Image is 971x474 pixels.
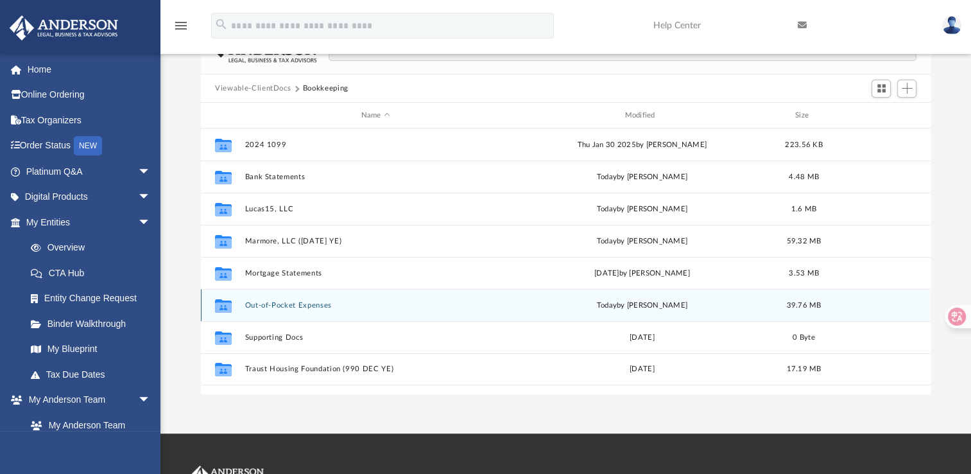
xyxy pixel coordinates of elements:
[18,311,170,337] a: Binder Walkthrough
[18,337,164,362] a: My Blueprint
[18,235,170,261] a: Overview
[511,300,773,312] div: by [PERSON_NAME]
[789,270,819,277] span: 3.53 MB
[18,286,170,312] a: Entity Change Request
[511,204,773,215] div: by [PERSON_NAME]
[138,159,164,185] span: arrow_drop_down
[138,184,164,211] span: arrow_drop_down
[303,83,348,94] button: Bookkeeping
[787,238,821,245] span: 59.32 MB
[245,141,506,149] button: 2024 1099
[511,139,773,151] div: Thu Jan 30 2025 by [PERSON_NAME]
[18,260,170,286] a: CTA Hub
[9,133,170,159] a: Order StatusNEW
[245,301,506,310] button: Out-of-Pocket Expenses
[511,171,773,183] div: by [PERSON_NAME]
[778,110,830,121] div: Size
[511,268,773,279] div: [DATE] by [PERSON_NAME]
[597,206,617,213] span: today
[9,82,170,108] a: Online Ordering
[173,18,189,33] i: menu
[785,141,822,148] span: 223.56 KB
[245,173,506,181] button: Bank Statements
[511,364,773,375] div: [DATE]
[597,238,617,245] span: today
[942,16,961,35] img: User Pic
[511,236,773,247] div: by [PERSON_NAME]
[245,205,506,213] button: Lucas15, LLC
[9,209,170,235] a: My Entitiesarrow_drop_down
[215,83,291,94] button: Viewable-ClientDocs
[9,107,170,133] a: Tax Organizers
[18,412,157,438] a: My Anderson Team
[897,80,916,98] button: Add
[791,206,817,213] span: 1.6 MB
[245,333,506,342] button: Supporting Docs
[138,387,164,414] span: arrow_drop_down
[787,365,821,373] span: 17.19 MB
[597,302,617,309] span: today
[201,128,931,394] div: grid
[245,269,506,277] button: Mortgage Statements
[793,334,815,341] span: 0 Byte
[74,136,102,155] div: NEW
[789,173,819,180] span: 4.48 MB
[9,387,164,413] a: My Anderson Teamarrow_drop_down
[9,184,170,210] a: Digital Productsarrow_drop_down
[245,237,506,245] button: Marmore, LLC ([DATE] YE)
[138,209,164,236] span: arrow_drop_down
[9,57,170,82] a: Home
[207,110,239,121] div: id
[214,17,228,31] i: search
[835,110,925,121] div: id
[9,159,170,184] a: Platinum Q&Aarrow_drop_down
[18,362,170,387] a: Tax Due Dates
[872,80,891,98] button: Switch to Grid View
[173,24,189,33] a: menu
[787,302,821,309] span: 39.76 MB
[511,332,773,344] div: [DATE]
[6,15,122,40] img: Anderson Advisors Platinum Portal
[597,173,617,180] span: today
[511,110,773,121] div: Modified
[245,365,506,373] button: Traust Housing Foundation (990 DEC YE)
[245,110,506,121] div: Name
